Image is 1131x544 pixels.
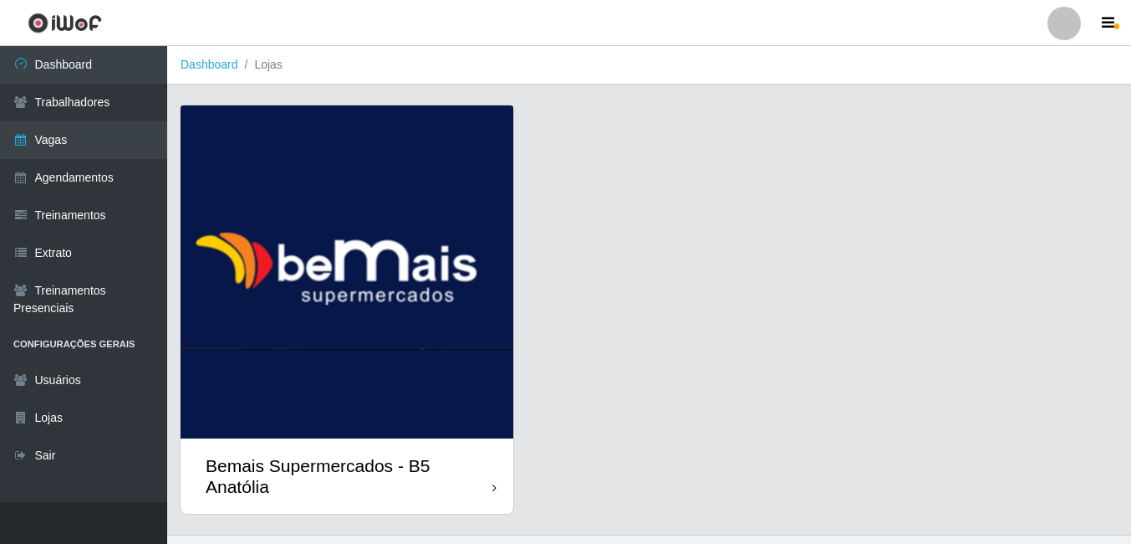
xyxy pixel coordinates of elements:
img: CoreUI Logo [28,13,102,33]
li: Lojas [238,56,283,74]
nav: breadcrumb [167,46,1131,85]
a: Bemais Supermercados - B5 Anatólia [181,105,513,514]
img: cardImg [181,105,513,439]
div: Bemais Supermercados - B5 Anatólia [206,455,492,497]
a: Dashboard [181,58,238,71]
